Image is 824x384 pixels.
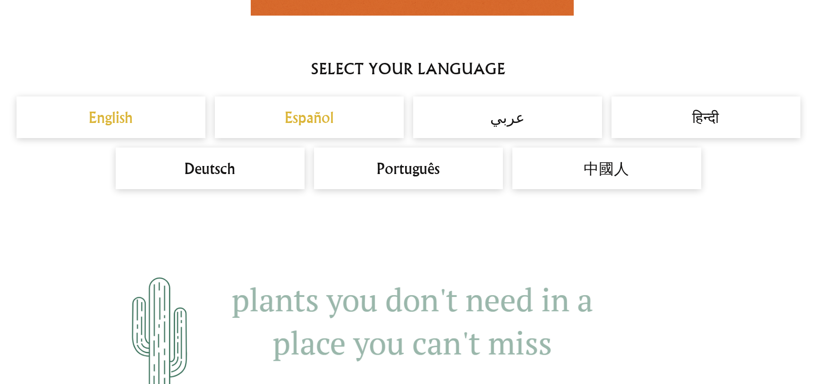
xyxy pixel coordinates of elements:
[621,106,791,129] h2: हिन्दी
[125,157,295,180] h2: Deutsch
[522,157,692,180] h2: 中國人
[323,157,493,180] h2: Português
[224,106,394,129] a: Español
[26,106,196,129] a: English
[423,106,593,129] h2: عربي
